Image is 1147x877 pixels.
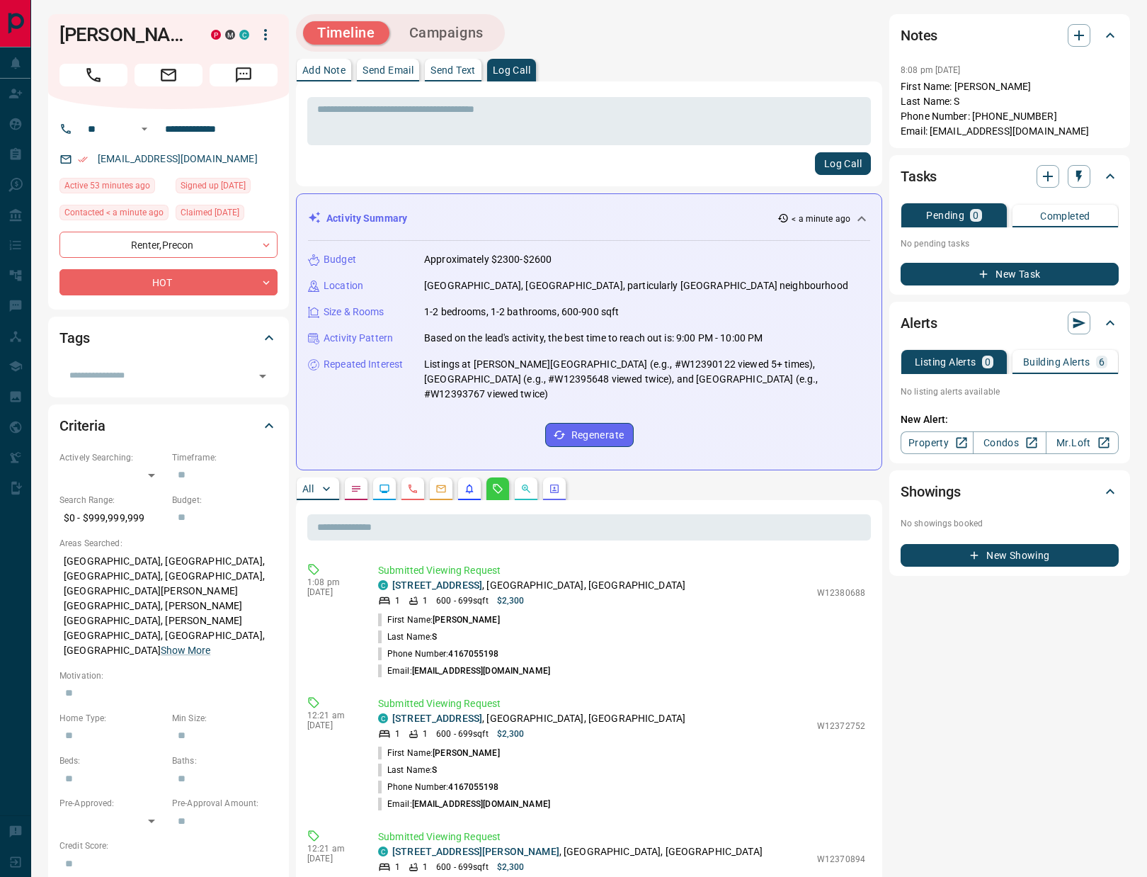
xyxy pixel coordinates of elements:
p: Budget [324,252,356,267]
svg: Email Verified [78,154,88,164]
p: $2,300 [497,594,525,607]
span: 4167055198 [448,649,498,659]
p: Actively Searching: [59,451,165,464]
p: Budget: [172,494,278,507]
div: Tags [59,321,278,355]
a: Condos [973,431,1046,454]
p: No listing alerts available [901,385,1119,398]
svg: Notes [350,483,362,494]
button: New Task [901,263,1119,285]
p: Last Name: [378,630,437,643]
svg: Calls [407,483,418,494]
p: Areas Searched: [59,537,278,550]
h2: Criteria [59,414,105,437]
p: Location [324,278,363,293]
p: 1 [423,861,428,873]
button: Regenerate [545,423,634,447]
p: Add Note [302,65,346,75]
p: No pending tasks [901,233,1119,254]
div: Sun Dec 24 2017 [176,205,278,225]
span: Email [135,64,202,86]
span: [EMAIL_ADDRESS][DOMAIN_NAME] [412,799,550,809]
p: First Name: [378,747,500,759]
div: condos.ca [239,30,249,40]
p: Listings at [PERSON_NAME][GEOGRAPHIC_DATA] (e.g., #W12390122 viewed 5+ times), [GEOGRAPHIC_DATA] ... [424,357,870,402]
p: Baths: [172,754,278,767]
button: Timeline [303,21,389,45]
span: Contacted < a minute ago [64,205,164,220]
p: Email: [378,664,550,677]
p: Phone Number: [378,647,499,660]
p: W12380688 [817,587,865,599]
div: condos.ca [378,847,388,856]
p: Credit Score: [59,839,278,852]
p: Search Range: [59,494,165,507]
div: Tue Sep 16 2025 [59,178,169,198]
p: 600 - 699 sqft [436,861,488,873]
div: condos.ca [378,580,388,590]
span: [EMAIL_ADDRESS][DOMAIN_NAME] [412,666,550,676]
p: Log Call [493,65,530,75]
p: W12370894 [817,853,865,866]
p: Timeframe: [172,451,278,464]
div: Sat Dec 23 2017 [176,178,278,198]
p: Email: [378,798,550,810]
div: condos.ca [378,713,388,723]
span: S [432,765,437,775]
p: Submitted Viewing Request [378,563,865,578]
p: 6 [1099,357,1105,367]
a: [STREET_ADDRESS] [392,713,482,724]
p: , [GEOGRAPHIC_DATA], [GEOGRAPHIC_DATA] [392,578,685,593]
span: Call [59,64,127,86]
span: 4167055198 [448,782,498,792]
div: Criteria [59,409,278,443]
div: Tasks [901,159,1119,193]
div: Showings [901,475,1119,509]
p: Send Email [363,65,413,75]
button: Open [253,366,273,386]
span: Signed up [DATE] [181,179,246,193]
svg: Listing Alerts [464,483,475,494]
p: 1 [395,594,400,607]
p: Activity Summary [326,211,407,226]
h1: [PERSON_NAME] [59,23,190,46]
p: No showings booked [901,517,1119,530]
a: [EMAIL_ADDRESS][DOMAIN_NAME] [98,153,258,164]
p: Approximately $2300-$2600 [424,252,552,267]
p: 1 [423,594,428,607]
p: All [302,484,314,494]
p: 1-2 bedrooms, 1-2 bathrooms, 600-900 sqft [424,305,619,319]
p: $2,300 [497,728,525,740]
button: Log Call [815,152,871,175]
div: HOT [59,269,278,295]
p: 1 [423,728,428,740]
h2: Tags [59,327,89,349]
p: 600 - 699 sqft [436,728,488,740]
p: Repeated Interest [324,357,403,372]
p: Pre-Approved: [59,797,165,810]
p: 0 [985,357,991,367]
div: Notes [901,18,1119,52]
p: 0 [973,210,978,220]
span: Active 53 minutes ago [64,179,150,193]
span: [PERSON_NAME] [433,615,499,625]
p: Min Size: [172,712,278,725]
p: First Name: [378,613,500,626]
p: [DATE] [307,587,357,597]
div: Tue Sep 16 2025 [59,205,169,225]
p: Pending [926,210,964,220]
p: Submitted Viewing Request [378,830,865,844]
p: Phone Number: [378,781,499,793]
p: Completed [1040,211,1090,221]
p: 8:08 pm [DATE] [901,65,961,75]
a: Property [901,431,974,454]
svg: Requests [492,483,503,494]
div: Alerts [901,306,1119,340]
p: First Name: [PERSON_NAME] Last Name: S Phone Number: [PHONE_NUMBER] Email: [EMAIL_ADDRESS][DOMAIN... [901,79,1119,139]
p: $0 - $999,999,999 [59,507,165,530]
a: [STREET_ADDRESS][PERSON_NAME] [392,846,559,857]
p: Size & Rooms [324,305,384,319]
p: W12372752 [817,720,865,732]
p: Motivation: [59,669,278,682]
span: Claimed [DATE] [181,205,239,220]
